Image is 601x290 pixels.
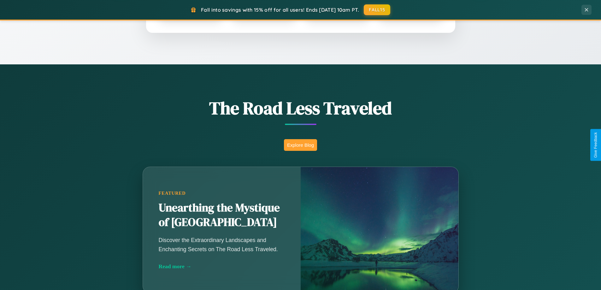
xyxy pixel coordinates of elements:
h2: Unearthing the Mystique of [GEOGRAPHIC_DATA] [159,201,285,230]
div: Give Feedback [593,132,598,158]
div: Read more → [159,263,285,270]
p: Discover the Extraordinary Landscapes and Enchanting Secrets on The Road Less Traveled. [159,236,285,253]
h1: The Road Less Traveled [111,96,490,120]
span: Fall into savings with 15% off for all users! Ends [DATE] 10am PT. [201,7,359,13]
button: Explore Blog [284,139,317,151]
button: FALL15 [364,4,390,15]
div: Featured [159,191,285,196]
